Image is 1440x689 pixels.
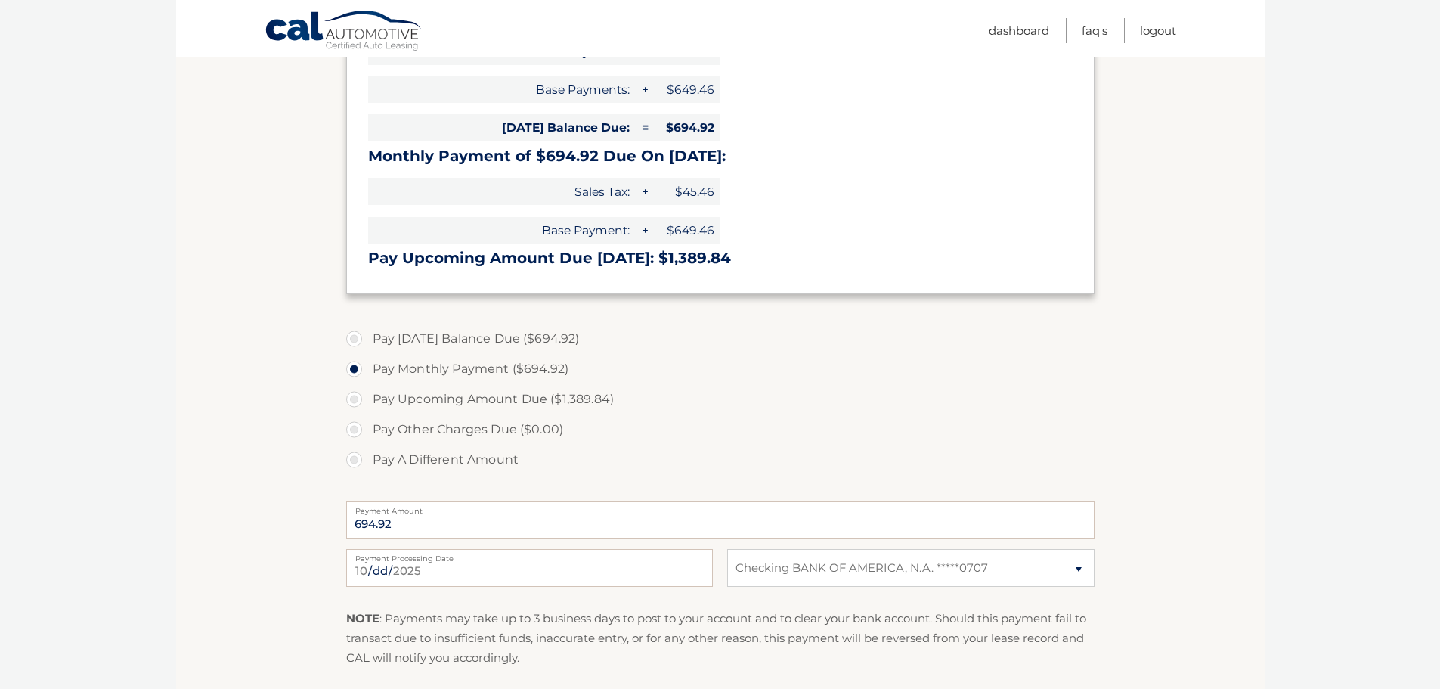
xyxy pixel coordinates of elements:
span: $649.46 [652,76,720,103]
label: Pay [DATE] Balance Due ($694.92) [346,324,1095,354]
label: Payment Processing Date [346,549,713,561]
a: Cal Automotive [265,10,423,54]
h3: Pay Upcoming Amount Due [DATE]: $1,389.84 [368,249,1073,268]
label: Pay Monthly Payment ($694.92) [346,354,1095,384]
label: Pay A Different Amount [346,445,1095,475]
label: Pay Other Charges Due ($0.00) [346,414,1095,445]
label: Payment Amount [346,501,1095,514]
h3: Monthly Payment of $694.92 Due On [DATE]: [368,147,1073,166]
span: Sales Tax: [368,178,636,205]
input: Payment Amount [346,501,1095,539]
span: $649.46 [652,217,720,244]
span: + [636,217,652,244]
span: $45.46 [652,178,720,205]
a: Logout [1140,18,1176,43]
a: FAQ's [1082,18,1107,43]
span: Base Payment: [368,217,636,244]
a: Dashboard [989,18,1049,43]
span: [DATE] Balance Due: [368,114,636,141]
span: = [636,114,652,141]
label: Pay Upcoming Amount Due ($1,389.84) [346,384,1095,414]
span: + [636,178,652,205]
span: + [636,76,652,103]
p: : Payments may take up to 3 business days to post to your account and to clear your bank account.... [346,609,1095,669]
input: Payment Date [346,549,713,587]
span: Base Payments: [368,76,636,103]
span: $694.92 [652,114,720,141]
strong: NOTE [346,611,379,625]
